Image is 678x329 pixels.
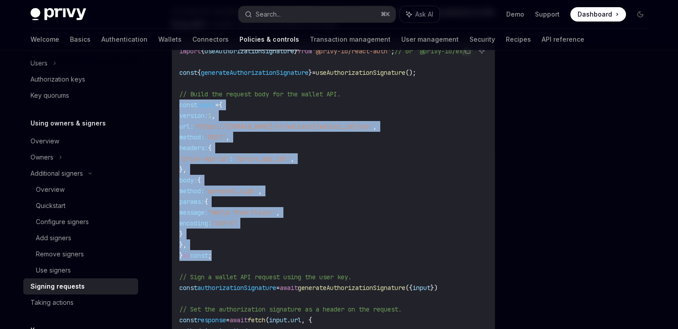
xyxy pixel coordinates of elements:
span: , [212,112,215,120]
span: const [179,316,197,324]
span: , [291,155,294,163]
a: Security [469,29,495,50]
div: Remove signers [36,249,84,260]
span: 'privy-app-id' [179,155,230,163]
div: Additional signers [30,168,83,179]
span: = [226,316,230,324]
span: }, [179,241,187,249]
span: } [179,251,183,260]
h5: Using owners & signers [30,118,106,129]
span: // or '@privy-io/expo' [395,47,474,55]
span: , { [301,316,312,324]
span: 'personal_sign' [204,187,258,195]
a: Taking actions [23,294,138,311]
span: "Hello from Privy!" [208,208,276,216]
a: Signing requests [23,278,138,294]
span: Ask AI [415,10,433,19]
span: const [179,69,197,77]
div: Configure signers [36,216,89,227]
a: Authentication [101,29,148,50]
span: }, [179,165,187,173]
a: Authorization keys [23,71,138,87]
div: Add signers [36,233,71,243]
span: await [230,316,248,324]
button: Ask AI [476,45,487,56]
span: { [204,198,208,206]
a: Recipes [506,29,531,50]
span: // Sign a wallet API request using the user key. [179,273,352,281]
span: fetch [248,316,265,324]
span: useAuthorizationSignature [316,69,405,77]
a: Dashboard [570,7,626,22]
div: Overview [30,136,59,147]
span: = [312,69,316,77]
span: generateAuthorizationSignature [298,284,405,292]
span: , [258,187,262,195]
span: { [197,176,201,184]
span: encoding: [179,219,212,227]
span: Dashboard [578,10,612,19]
span: from [298,47,312,55]
a: Wallets [158,29,182,50]
span: input [413,284,430,292]
span: } [179,230,183,238]
div: Taking actions [30,297,74,308]
span: : [230,155,233,163]
span: (); [405,69,416,77]
div: Search... [256,9,281,20]
span: await [280,284,298,292]
span: { [219,101,222,109]
span: = [215,101,219,109]
div: Use signers [36,265,71,276]
span: } [309,69,312,77]
button: Toggle dark mode [633,7,648,22]
a: Support [535,10,560,19]
a: User management [401,29,459,50]
a: Policies & controls [239,29,299,50]
span: body: [179,176,197,184]
a: Add signers [23,230,138,246]
span: "utf-8" [212,219,237,227]
span: 'POST' [204,133,226,141]
div: Owners [30,152,53,163]
span: '@privy-io/react-auth' [312,47,391,55]
a: Welcome [30,29,59,50]
div: Key quorums [30,90,69,101]
a: Remove signers [23,246,138,262]
a: Demo [506,10,524,19]
span: }) [430,284,438,292]
a: Overview [23,133,138,149]
div: Overview [36,184,65,195]
span: url: [179,122,194,130]
div: Quickstart [36,200,65,211]
a: Overview [23,182,138,198]
img: dark logo [30,8,86,21]
button: Copy the contents from the code block [461,45,473,56]
span: , [226,133,230,141]
span: = [276,284,280,292]
span: { [201,47,204,55]
span: // Set the authorization signature as a header on the request. [179,305,402,313]
span: version: [179,112,208,120]
span: message: [179,208,208,216]
span: ; [391,47,395,55]
span: authorizationSignature [197,284,276,292]
span: const [190,251,208,260]
div: Signing requests [30,281,85,292]
span: const [179,101,197,109]
a: Basics [70,29,91,50]
span: 1 [208,112,212,120]
a: API reference [542,29,584,50]
span: } [294,47,298,55]
span: , [276,208,280,216]
span: url [291,316,301,324]
span: '{privy_app_id}' [233,155,291,163]
button: Search...⌘K [239,6,395,22]
span: const [179,284,197,292]
span: // Build the request body for the wallet API. [179,90,341,98]
span: input [197,101,215,109]
span: { [208,144,212,152]
a: Quickstart [23,198,138,214]
span: method: [179,133,204,141]
span: method: [179,187,204,195]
